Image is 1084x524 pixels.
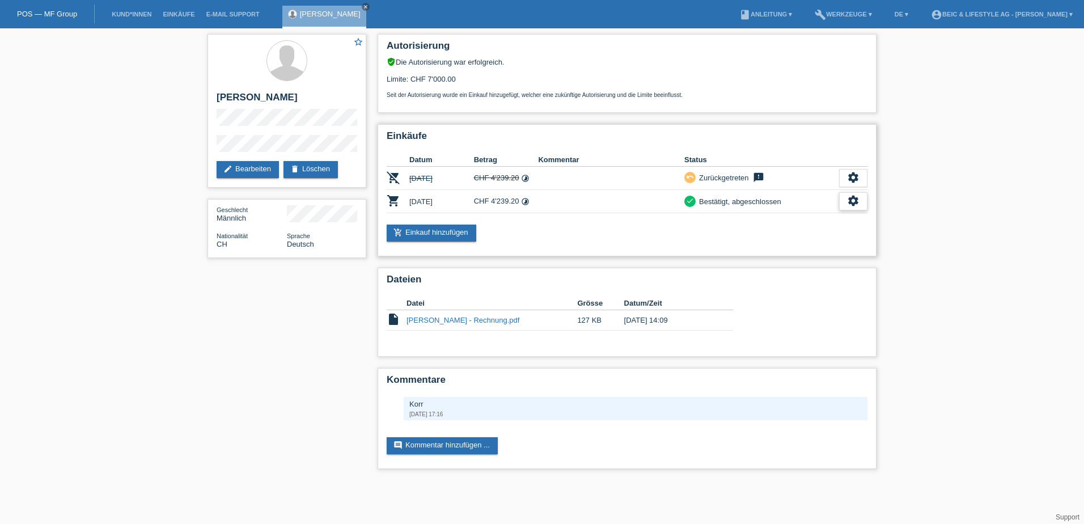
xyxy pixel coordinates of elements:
[809,11,878,18] a: buildWerkzeuge ▾
[684,153,839,167] th: Status
[538,153,684,167] th: Kommentar
[1056,513,1079,521] a: Support
[815,9,826,20] i: build
[363,4,369,10] i: close
[217,205,287,222] div: Männlich
[393,441,403,450] i: comment
[409,153,474,167] th: Datum
[734,11,798,18] a: bookAnleitung ▾
[387,57,396,66] i: verified_user
[283,161,338,178] a: deleteLöschen
[925,11,1078,18] a: account_circlebeic & LIFESTYLE AG - [PERSON_NAME] ▾
[686,173,694,181] i: undo
[217,233,248,239] span: Nationalität
[577,297,624,310] th: Grösse
[387,57,867,66] div: Die Autorisierung war erfolgreich.
[521,197,530,206] i: Fixe Raten (24 Raten)
[362,3,370,11] a: close
[409,167,474,190] td: [DATE]
[290,164,299,174] i: delete
[409,411,862,417] div: [DATE] 17:16
[387,92,867,98] p: Seit der Autorisierung wurde ein Einkauf hinzugefügt, welcher eine zukünftige Autorisierung und d...
[393,228,403,237] i: add_shopping_cart
[300,10,361,18] a: [PERSON_NAME]
[387,312,400,326] i: insert_drive_file
[223,164,232,174] i: edit
[387,130,867,147] h2: Einkäufe
[686,197,694,205] i: check
[387,274,867,291] h2: Dateien
[353,37,363,47] i: star_border
[624,310,717,331] td: [DATE] 14:09
[201,11,265,18] a: E-Mail Support
[17,10,77,18] a: POS — MF Group
[406,316,519,324] a: [PERSON_NAME] - Rechnung.pdf
[847,195,859,207] i: settings
[387,194,400,208] i: POSP00028497
[577,310,624,331] td: 127 KB
[387,40,867,57] h2: Autorisierung
[287,240,314,248] span: Deutsch
[353,37,363,49] a: star_border
[217,240,227,248] span: Schweiz
[287,233,310,239] span: Sprache
[157,11,200,18] a: Einkäufe
[624,297,717,310] th: Datum/Zeit
[847,171,859,184] i: settings
[931,9,942,20] i: account_circle
[889,11,914,18] a: DE ▾
[521,174,530,183] i: Fixe Raten (24 Raten)
[387,374,867,391] h2: Kommentare
[387,66,867,98] div: Limite: CHF 7'000.00
[752,172,765,183] i: feedback
[387,225,476,242] a: add_shopping_cartEinkauf hinzufügen
[409,190,474,213] td: [DATE]
[474,190,539,213] td: CHF 4'239.20
[406,297,577,310] th: Datei
[739,9,751,20] i: book
[106,11,157,18] a: Kund*innen
[696,172,748,184] div: Zurückgetreten
[474,167,539,190] td: CHF 4'239.20
[474,153,539,167] th: Betrag
[387,171,400,184] i: POSP00028469
[387,437,498,454] a: commentKommentar hinzufügen ...
[696,196,781,208] div: Bestätigt, abgeschlossen
[217,161,279,178] a: editBearbeiten
[409,400,862,408] div: Korr
[217,92,357,109] h2: [PERSON_NAME]
[217,206,248,213] span: Geschlecht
